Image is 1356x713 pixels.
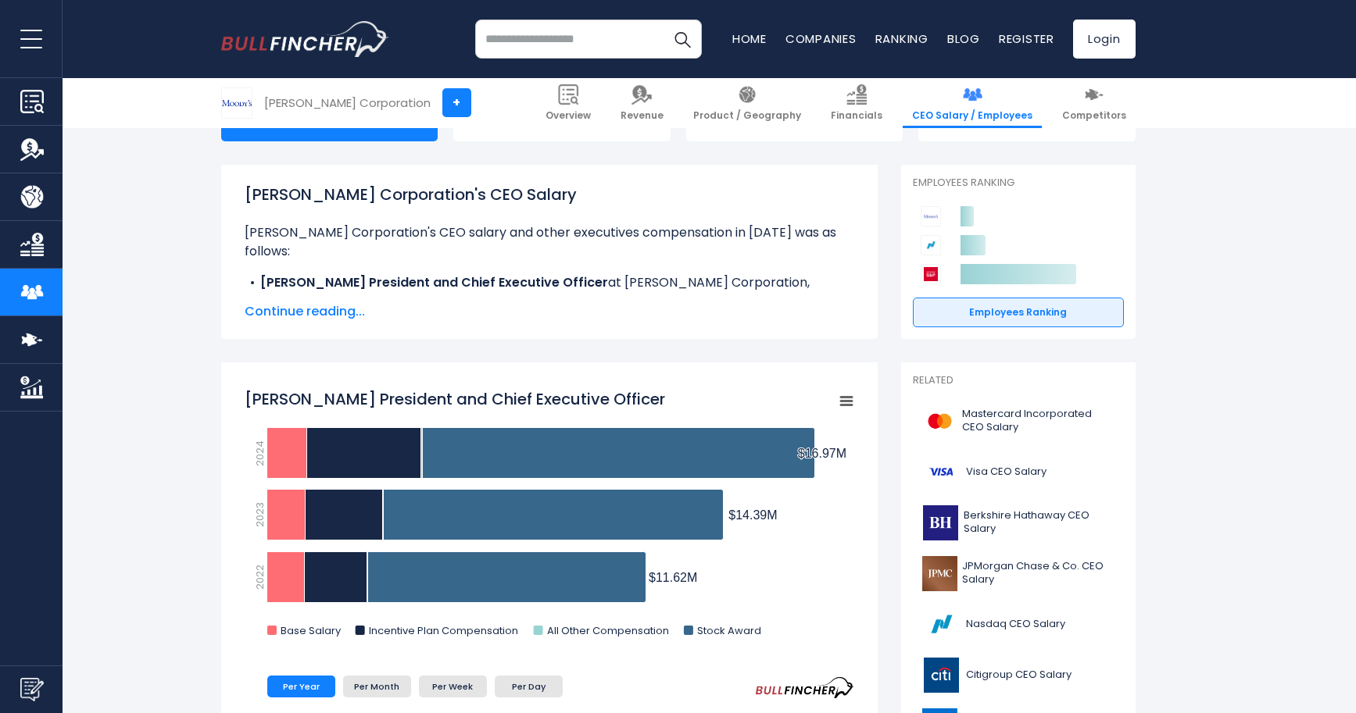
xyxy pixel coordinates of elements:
[922,607,961,642] img: NDAQ logo
[831,109,882,122] span: Financials
[962,408,1114,434] span: Mastercard Incorporated CEO Salary
[252,565,267,590] text: 2022
[922,404,957,439] img: MA logo
[964,509,1114,536] span: Berkshire Hathaway CEO Salary
[921,206,941,226] img: Moody's Corporation competitors logo
[922,455,961,490] img: V logo
[999,30,1054,47] a: Register
[252,502,267,527] text: 2023
[913,400,1124,443] a: Mastercard Incorporated CEO Salary
[245,380,854,654] svg: Robert Fauber President and Chief Executive Officer
[913,654,1124,697] a: Citigroup CEO Salary
[913,451,1124,494] a: Visa CEO Salary
[922,658,961,693] img: C logo
[221,21,389,57] a: Go to homepage
[1053,78,1136,128] a: Competitors
[912,109,1032,122] span: CEO Salary / Employees
[546,109,591,122] span: Overview
[913,501,1124,544] a: Berkshire Hathaway CEO Salary
[913,374,1124,387] p: Related
[621,109,664,122] span: Revenue
[221,21,389,57] img: bullfincher logo
[442,88,471,117] a: +
[1062,109,1126,122] span: Competitors
[913,298,1124,327] a: Employees Ranking
[419,676,487,697] li: Per Week
[245,223,854,261] p: [PERSON_NAME] Corporation's CEO salary and other executives compensation in [DATE] was as follows:
[696,623,760,638] text: Stock Award
[368,623,517,638] text: Incentive Plan Compensation
[693,109,801,122] span: Product / Geography
[264,94,431,112] div: [PERSON_NAME] Corporation
[962,560,1114,586] span: JPMorgan Chase & Co. CEO Salary
[966,618,1065,631] span: Nasdaq CEO Salary
[222,88,252,118] img: MCO logo
[728,508,777,522] tspan: $14.39M
[611,78,673,128] a: Revenue
[922,556,957,591] img: JPM logo
[797,447,846,460] tspan: $16.97M
[821,78,892,128] a: Financials
[536,78,600,128] a: Overview
[260,273,608,291] b: [PERSON_NAME] President and Chief Executive Officer
[546,623,668,638] text: All Other Compensation
[913,552,1124,595] a: JPMorgan Chase & Co. CEO Salary
[281,623,342,638] text: Base Salary
[245,273,854,311] li: at [PERSON_NAME] Corporation, received a total compensation of $16.97 M in [DATE].
[267,676,335,697] li: Per Year
[913,603,1124,646] a: Nasdaq CEO Salary
[732,30,767,47] a: Home
[921,235,941,255] img: Nasdaq competitors logo
[966,465,1047,479] span: Visa CEO Salary
[1073,20,1136,59] a: Login
[922,505,959,540] img: BRK-B logo
[966,668,1072,682] span: Citigroup CEO Salary
[245,183,854,206] h1: [PERSON_NAME] Corporation's CEO Salary
[495,676,563,697] li: Per Day
[663,20,702,59] button: Search
[245,388,665,410] tspan: [PERSON_NAME] President and Chief Executive Officer
[875,30,928,47] a: Ranking
[921,264,941,284] img: S&P Global competitors logo
[684,78,810,128] a: Product / Geography
[649,571,697,584] tspan: $11.62M
[343,676,411,697] li: Per Month
[913,176,1124,190] p: Employees Ranking
[252,440,267,466] text: 2024
[947,30,980,47] a: Blog
[903,78,1042,128] a: CEO Salary / Employees
[245,302,854,321] span: Continue reading...
[785,30,857,47] a: Companies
